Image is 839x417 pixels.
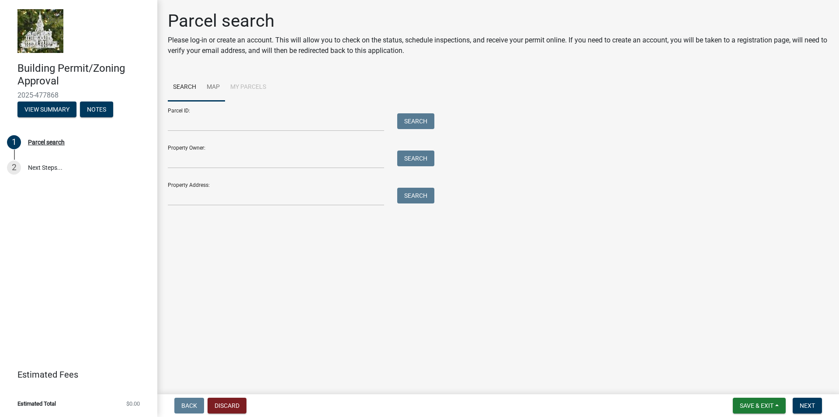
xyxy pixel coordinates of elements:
[168,35,829,56] p: Please log-in or create an account. This will allow you to check on the status, schedule inspecti...
[168,74,201,102] a: Search
[28,139,65,145] div: Parcel search
[80,106,113,113] wm-modal-confirm: Notes
[793,398,822,413] button: Next
[208,398,246,413] button: Discard
[17,401,56,406] span: Estimated Total
[740,402,773,409] span: Save & Exit
[126,401,140,406] span: $0.00
[17,102,76,117] button: View Summary
[397,188,434,203] button: Search
[168,11,829,32] h1: Parcel search
[80,102,113,117] button: Notes
[17,106,76,113] wm-modal-confirm: Summary
[17,62,150,88] h4: Building Permit/Zoning Approval
[181,402,197,409] span: Back
[7,366,143,383] a: Estimated Fees
[201,74,225,102] a: Map
[800,402,815,409] span: Next
[397,151,434,166] button: Search
[733,398,786,413] button: Save & Exit
[7,135,21,149] div: 1
[397,113,434,129] button: Search
[174,398,204,413] button: Back
[17,91,140,99] span: 2025-477868
[7,161,21,175] div: 2
[17,9,63,53] img: Marshall County, Iowa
